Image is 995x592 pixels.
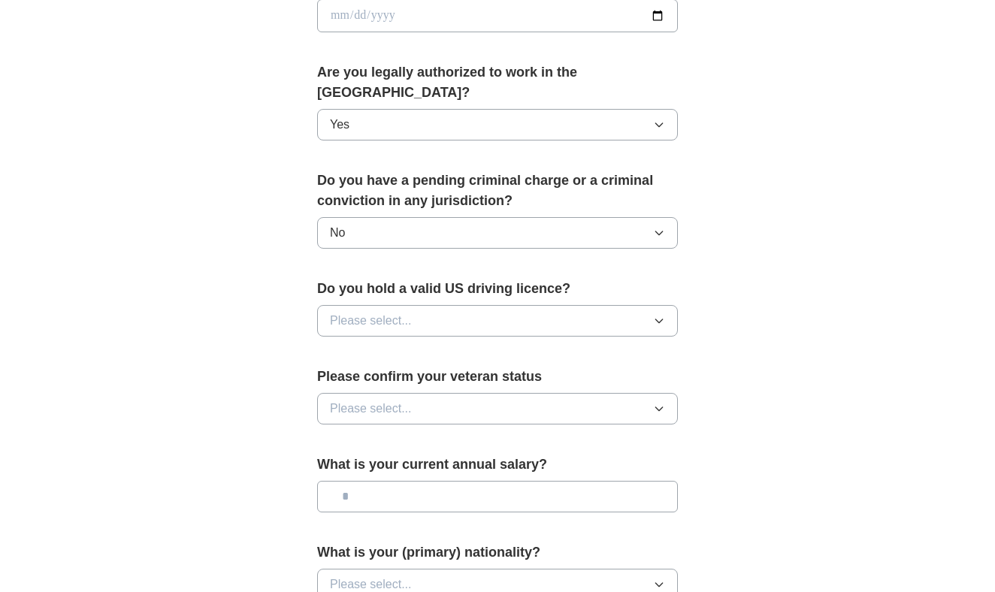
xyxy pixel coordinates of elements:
span: Please select... [330,312,412,330]
label: Are you legally authorized to work in the [GEOGRAPHIC_DATA]? [317,62,678,103]
span: No [330,224,345,242]
button: No [317,217,678,249]
button: Please select... [317,305,678,337]
button: Yes [317,109,678,140]
span: Yes [330,116,349,134]
span: Please select... [330,400,412,418]
button: Please select... [317,393,678,424]
label: Do you have a pending criminal charge or a criminal conviction in any jurisdiction? [317,171,678,211]
label: Do you hold a valid US driving licence? [317,279,678,299]
label: Please confirm your veteran status [317,367,678,387]
label: What is your current annual salary? [317,455,678,475]
label: What is your (primary) nationality? [317,542,678,563]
